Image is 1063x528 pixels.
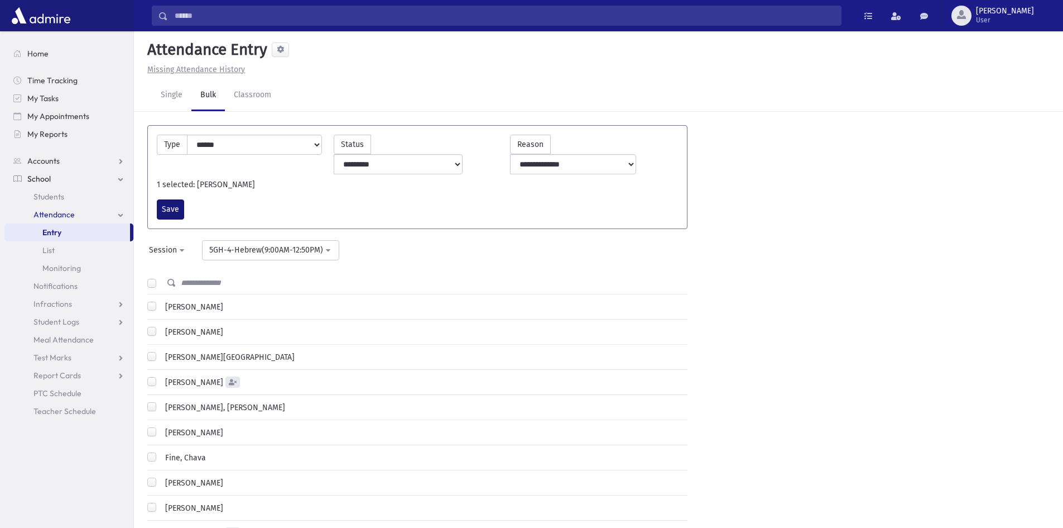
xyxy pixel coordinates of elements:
button: 5GH-4-Hebrew(9:00AM-12:50PM) [202,240,339,260]
a: Test Marks [4,349,133,367]
span: [PERSON_NAME] [976,7,1034,16]
a: PTC Schedule [4,384,133,402]
a: Infractions [4,295,133,313]
button: Save [157,199,184,220]
a: Attendance [4,206,133,223]
span: Time Tracking [27,75,78,85]
button: Session [142,240,193,260]
span: Students [33,192,64,202]
a: Time Tracking [4,72,133,89]
div: 1 selected: [PERSON_NAME] [151,179,684,191]
a: Single [152,80,191,111]
label: [PERSON_NAME], [PERSON_NAME] [161,402,285,413]
span: My Tasks [27,93,59,103]
a: My Reports [4,125,133,143]
a: Accounts [4,152,133,170]
label: [PERSON_NAME] [161,377,223,388]
label: Reason [510,135,551,154]
span: PTC Schedule [33,388,81,398]
span: Infractions [33,299,72,309]
h5: Attendance Entry [143,40,267,59]
span: Report Cards [33,370,81,380]
a: Student Logs [4,313,133,331]
a: Monitoring [4,259,133,277]
a: Teacher Schedule [4,402,133,420]
span: Accounts [27,156,60,166]
span: Home [27,49,49,59]
a: School [4,170,133,188]
a: Report Cards [4,367,133,384]
a: Students [4,188,133,206]
a: Entry [4,223,130,241]
label: [PERSON_NAME] [161,301,223,313]
span: Notifications [33,281,78,291]
a: Home [4,45,133,63]
span: Test Marks [33,353,71,363]
label: [PERSON_NAME] [161,477,223,489]
span: My Reports [27,129,68,139]
label: Type [157,135,187,155]
a: Meal Attendance [4,331,133,349]
u: Missing Attendance History [147,65,245,74]
a: My Appointments [4,107,133,125]
label: [PERSON_NAME] [161,326,223,338]
label: Status [334,135,371,154]
a: Missing Attendance History [143,65,245,74]
label: Fine, Chava [161,452,206,464]
span: Teacher Schedule [33,406,96,416]
div: 5GH-4-Hebrew(9:00AM-12:50PM) [209,244,323,256]
input: Search [168,6,841,26]
span: Student Logs [33,317,79,327]
a: List [4,241,133,259]
a: Classroom [225,80,280,111]
span: Entry [42,227,61,237]
img: AdmirePro [9,4,73,27]
div: Session [149,244,177,256]
a: My Tasks [4,89,133,107]
label: [PERSON_NAME][GEOGRAPHIC_DATA] [161,351,295,363]
span: Monitoring [42,263,81,273]
label: [PERSON_NAME] [161,502,223,514]
span: List [42,245,55,255]
span: Attendance [33,210,75,220]
a: Bulk [191,80,225,111]
span: Meal Attendance [33,335,94,345]
a: Notifications [4,277,133,295]
span: School [27,174,51,184]
span: My Appointments [27,111,89,121]
label: [PERSON_NAME] [161,427,223,439]
span: User [976,16,1034,25]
